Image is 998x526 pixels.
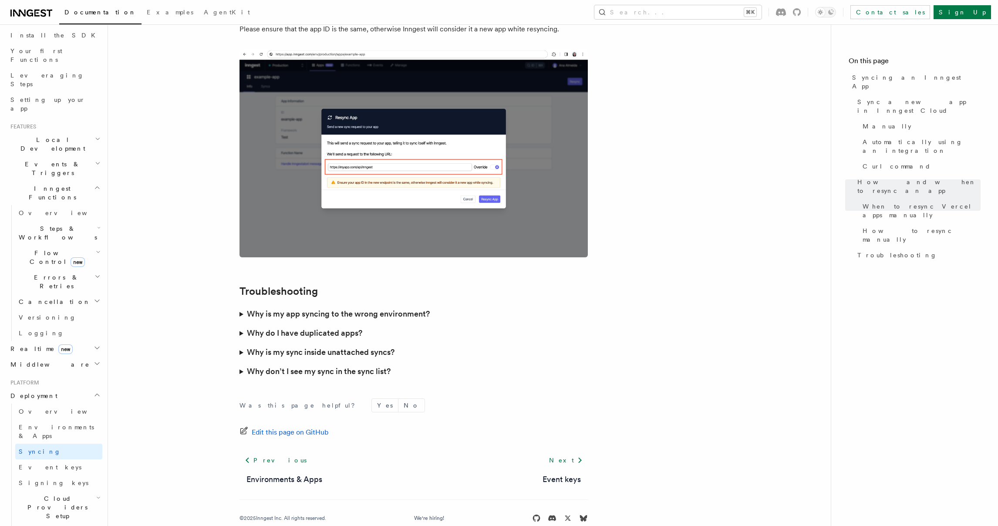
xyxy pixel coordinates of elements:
span: Flow Control [15,249,96,266]
button: Search...⌘K [594,5,762,19]
span: new [71,257,85,267]
span: Versioning [19,314,76,321]
span: Automatically using an integration [863,138,981,155]
div: Inngest Functions [7,205,102,341]
button: Flow Controlnew [15,245,102,270]
button: No [398,399,425,412]
span: Features [7,123,36,130]
a: Event keys [15,459,102,475]
span: Inngest Functions [7,184,94,202]
a: Examples [142,3,199,24]
h3: Why is my sync inside unattached syncs? [247,346,394,358]
button: Cancellation [15,294,102,310]
a: How to resync manually [859,223,981,247]
span: Curl command [863,162,931,171]
a: Contact sales [850,5,930,19]
a: When to resync Vercel apps manually [859,199,981,223]
a: Setting up your app [7,92,102,116]
button: Middleware [7,357,102,372]
button: Cloud Providers Setup [15,491,102,524]
a: AgentKit [199,3,255,24]
h3: Why do I have duplicated apps? [247,327,362,339]
span: Event keys [19,464,81,471]
span: Overview [19,209,108,216]
button: Deployment [7,388,102,404]
span: new [58,344,73,354]
a: Documentation [59,3,142,24]
span: Sync a new app in Inngest Cloud [857,98,981,115]
button: Yes [372,399,398,412]
span: Manually [863,122,911,131]
span: Syncing [19,448,61,455]
p: Was this page helpful? [239,401,361,410]
a: Event keys [543,473,581,486]
a: Leveraging Steps [7,67,102,92]
span: Deployment [7,391,57,400]
h3: Why is my app syncing to the wrong environment? [247,308,430,320]
summary: Why is my sync inside unattached syncs? [239,343,588,362]
a: Environments & Apps [15,419,102,444]
span: Setting up your app [10,96,85,112]
h3: Why don’t I see my sync in the sync list? [247,365,391,378]
span: Syncing an Inngest App [852,73,981,91]
a: Overview [15,205,102,221]
a: Troubleshooting [854,247,981,263]
span: Events & Triggers [7,160,95,177]
a: Sync a new app in Inngest Cloud [854,94,981,118]
a: Automatically using an integration [859,134,981,158]
a: Environments & Apps [246,473,322,486]
a: Curl command [859,158,981,174]
span: Overview [19,408,108,415]
kbd: ⌘K [744,8,756,17]
summary: Why do I have duplicated apps? [239,324,588,343]
summary: Why is my app syncing to the wrong environment? [239,304,588,324]
span: Logging [19,330,64,337]
a: Install the SDK [7,27,102,43]
span: Troubleshooting [857,251,937,260]
span: Steps & Workflows [15,224,97,242]
a: We're hiring! [414,515,444,522]
a: Previous [239,452,311,468]
span: Errors & Retries [15,273,94,290]
span: Documentation [64,9,136,16]
a: Versioning [15,310,102,325]
span: Your first Functions [10,47,62,63]
button: Toggle dark mode [815,7,836,17]
span: Examples [147,9,193,16]
a: Next [544,452,588,468]
span: AgentKit [204,9,250,16]
span: Cancellation [15,297,91,306]
span: Install the SDK [10,32,101,39]
a: How and when to resync an app [854,174,981,199]
a: Signing keys [15,475,102,491]
div: © 2025 Inngest Inc. All rights reserved. [239,515,326,522]
button: Errors & Retries [15,270,102,294]
span: Signing keys [19,479,88,486]
a: Sign Up [934,5,991,19]
span: Platform [7,379,39,386]
button: Realtimenew [7,341,102,357]
a: Logging [15,325,102,341]
button: Inngest Functions [7,181,102,205]
span: Middleware [7,360,90,369]
a: Syncing an Inngest App [849,70,981,94]
a: Edit this page on GitHub [239,426,329,438]
span: Environments & Apps [19,424,94,439]
span: Cloud Providers Setup [15,494,96,520]
span: Edit this page on GitHub [252,426,329,438]
a: Overview [15,404,102,419]
a: Troubleshooting [239,285,318,297]
span: Local Development [7,135,95,153]
summary: Why don’t I see my sync in the sync list? [239,362,588,381]
a: Syncing [15,444,102,459]
span: Leveraging Steps [10,72,84,88]
span: How and when to resync an app [857,178,981,195]
button: Steps & Workflows [15,221,102,245]
span: Realtime [7,344,73,353]
a: Manually [859,118,981,134]
button: Events & Triggers [7,156,102,181]
span: How to resync manually [863,226,981,244]
button: Local Development [7,132,102,156]
span: When to resync Vercel apps manually [863,202,981,219]
a: Your first Functions [7,43,102,67]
